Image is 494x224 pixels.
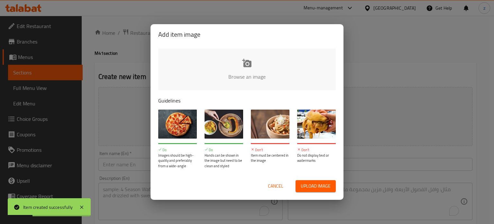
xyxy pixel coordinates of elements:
p: Images should be high-quality and preferably from a wide-angle [158,153,197,169]
p: Item must be centered in the image [251,153,289,163]
div: Item created successfully [23,204,73,211]
img: guide-img-1@3x.jpg [158,110,197,139]
span: Upload image [301,182,331,190]
button: Upload image [296,180,336,192]
img: guide-img-2@3x.jpg [205,110,243,139]
p: Do [205,147,243,153]
h2: Add item image [158,29,336,40]
p: Don't [251,147,289,153]
p: Do [158,147,197,153]
p: Guidelines [158,97,336,104]
button: Cancel [265,180,286,192]
p: Do not display text or watermarks [297,153,336,163]
p: Hands can be shown in the image but need to be clean and styled [205,153,243,169]
span: Cancel [268,182,283,190]
p: Don't [297,147,336,153]
img: guide-img-3@3x.jpg [251,110,289,139]
img: guide-img-4@3x.jpg [297,110,336,139]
